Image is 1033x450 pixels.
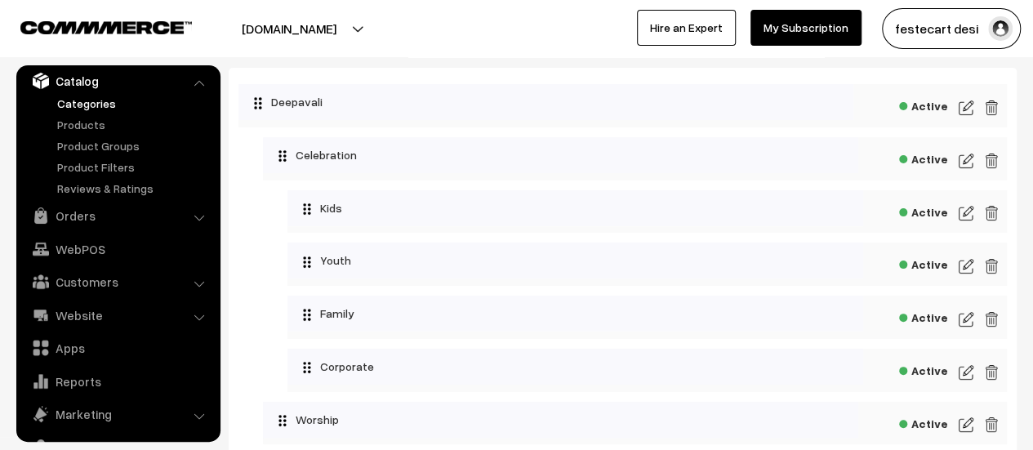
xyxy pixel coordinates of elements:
[984,98,999,118] img: edit
[750,10,862,46] a: My Subscription
[20,201,215,230] a: Orders
[253,96,263,109] img: drag
[263,402,279,433] button: Collapse
[959,203,973,223] img: edit
[263,137,279,168] button: Collapse
[287,190,863,226] div: Kids
[984,151,999,171] img: edit
[882,8,1021,49] button: festecart desi
[20,21,192,33] img: COMMMERCE
[984,310,999,329] img: edit
[302,203,312,216] img: drag
[287,243,863,278] div: Youth
[984,415,999,434] img: edit
[899,305,948,326] span: Active
[263,137,858,173] div: Celebration
[53,116,215,133] a: Products
[984,256,999,276] img: edit
[20,399,215,429] a: Marketing
[984,363,999,382] img: edit
[287,296,863,332] div: Family
[20,267,215,296] a: Customers
[302,256,312,269] img: drag
[959,310,973,329] img: edit
[302,308,312,321] img: drag
[20,16,163,36] a: COMMMERCE
[899,200,948,221] span: Active
[959,363,973,382] img: edit
[185,8,394,49] button: [DOMAIN_NAME]
[20,367,215,396] a: Reports
[20,66,215,96] a: Catalog
[984,203,999,223] img: edit
[53,137,215,154] a: Product Groups
[20,333,215,363] a: Apps
[278,149,287,163] img: drag
[637,10,736,46] a: Hire an Expert
[287,349,863,385] div: Corporate
[53,95,215,112] a: Categories
[899,94,948,114] span: Active
[278,414,287,427] img: drag
[238,84,255,115] button: Collapse
[20,234,215,264] a: WebPOS
[899,252,948,273] span: Active
[53,180,215,197] a: Reviews & Ratings
[988,16,1013,41] img: user
[53,158,215,176] a: Product Filters
[20,301,215,330] a: Website
[238,84,853,120] div: Deepavali
[959,256,973,276] img: edit
[899,359,948,379] span: Active
[959,98,973,118] img: edit
[899,147,948,167] span: Active
[302,361,312,374] img: drag
[263,402,858,438] div: Worship
[959,151,973,171] img: edit
[899,412,948,432] span: Active
[959,415,973,434] img: edit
